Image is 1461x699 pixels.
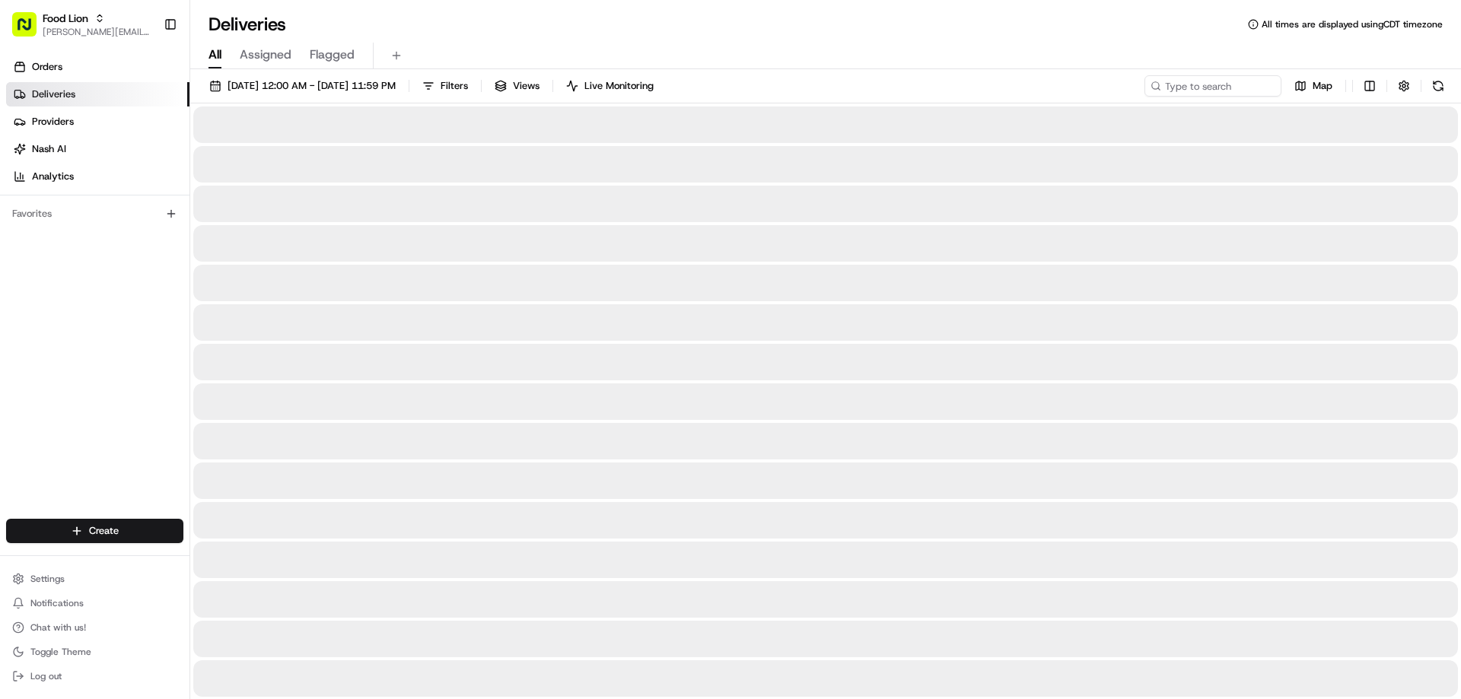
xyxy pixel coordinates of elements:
[32,60,62,74] span: Orders
[43,26,151,38] button: [PERSON_NAME][EMAIL_ADDRESS][PERSON_NAME][DOMAIN_NAME]
[43,11,88,26] button: Food Lion
[6,593,183,614] button: Notifications
[6,568,183,589] button: Settings
[202,75,403,97] button: [DATE] 12:00 AM - [DATE] 11:59 PM
[32,170,74,183] span: Analytics
[6,55,189,79] a: Orders
[240,46,291,64] span: Assigned
[6,82,189,106] a: Deliveries
[30,597,84,609] span: Notifications
[6,666,183,687] button: Log out
[30,646,91,658] span: Toggle Theme
[1313,79,1332,93] span: Map
[32,87,75,101] span: Deliveries
[6,6,158,43] button: Food Lion[PERSON_NAME][EMAIL_ADDRESS][PERSON_NAME][DOMAIN_NAME]
[6,164,189,189] a: Analytics
[1288,75,1339,97] button: Map
[228,79,396,93] span: [DATE] 12:00 AM - [DATE] 11:59 PM
[584,79,654,93] span: Live Monitoring
[30,670,62,682] span: Log out
[208,12,286,37] h1: Deliveries
[488,75,546,97] button: Views
[6,641,183,662] button: Toggle Theme
[441,79,468,93] span: Filters
[1144,75,1281,97] input: Type to search
[1428,75,1449,97] button: Refresh
[559,75,660,97] button: Live Monitoring
[6,519,183,543] button: Create
[310,46,355,64] span: Flagged
[30,621,86,634] span: Chat with us!
[513,79,540,93] span: Views
[1262,18,1443,30] span: All times are displayed using CDT timezone
[32,115,74,129] span: Providers
[6,137,189,161] a: Nash AI
[6,202,183,226] div: Favorites
[6,617,183,638] button: Chat with us!
[30,573,65,585] span: Settings
[6,110,189,134] a: Providers
[89,524,119,538] span: Create
[415,75,475,97] button: Filters
[32,142,66,156] span: Nash AI
[208,46,221,64] span: All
